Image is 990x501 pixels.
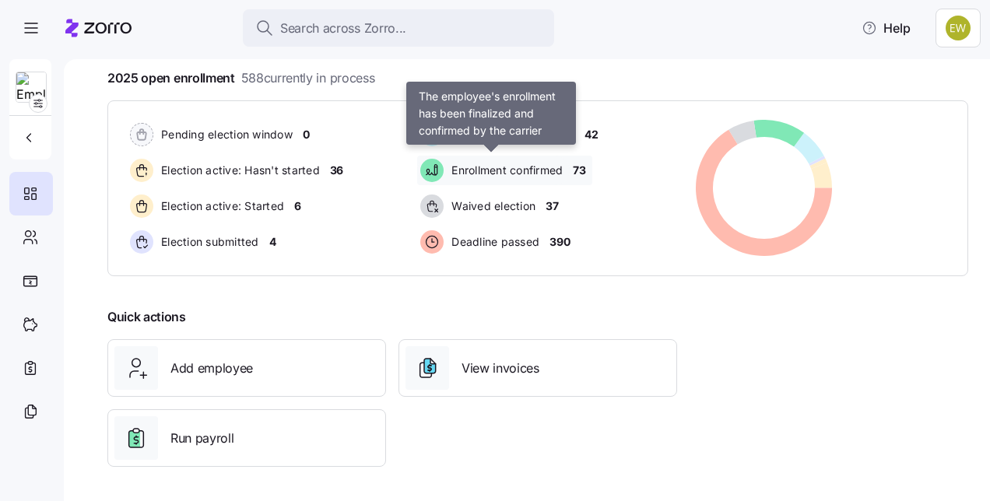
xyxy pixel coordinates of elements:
[573,163,585,178] span: 73
[156,163,320,178] span: Election active: Hasn't started
[447,234,539,250] span: Deadline passed
[269,234,276,250] span: 4
[294,198,301,214] span: 6
[280,19,406,38] span: Search across Zorro...
[330,163,343,178] span: 36
[849,12,923,44] button: Help
[462,359,539,378] span: View invoices
[862,19,911,37] span: Help
[170,429,233,448] span: Run payroll
[156,127,293,142] span: Pending election window
[107,68,374,88] span: 2025 open enrollment
[447,127,574,142] span: Carrier application sent
[241,68,375,88] span: 588 currently in process
[156,234,259,250] span: Election submitted
[549,234,570,250] span: 390
[585,127,598,142] span: 42
[946,16,971,40] img: aa0e0d43fbadf0ed3baa3c37c622a3c2
[546,198,558,214] span: 37
[156,198,284,214] span: Election active: Started
[447,163,563,178] span: Enrollment confirmed
[16,72,46,103] img: Employer logo
[107,307,186,327] span: Quick actions
[447,198,535,214] span: Waived election
[170,359,253,378] span: Add employee
[243,9,554,47] button: Search across Zorro...
[303,127,310,142] span: 0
